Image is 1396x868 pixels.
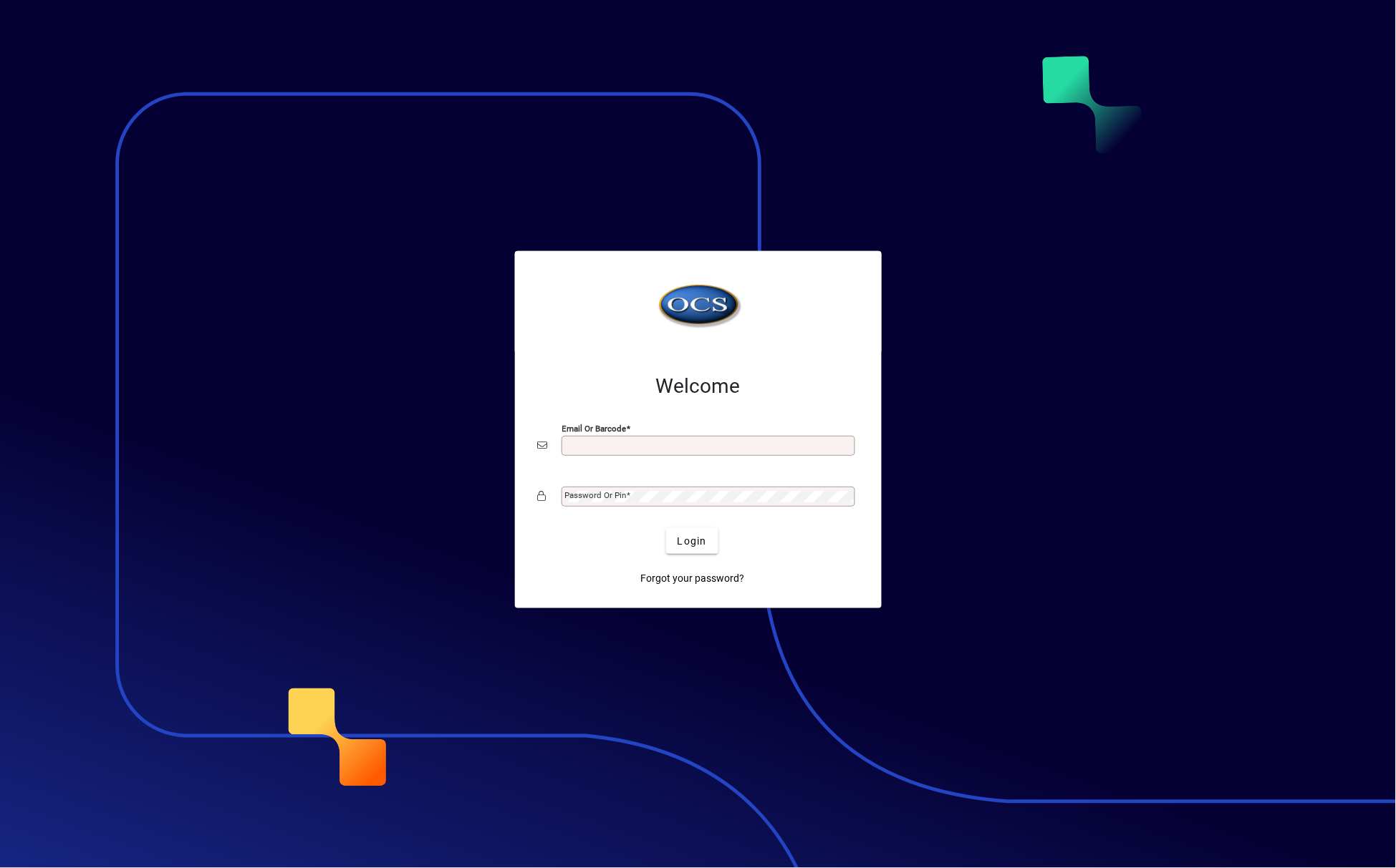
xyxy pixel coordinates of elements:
[538,374,859,399] h2: Welcome
[678,534,707,549] span: Login
[666,528,718,554] button: Login
[562,424,627,434] mat-label: Email or Barcode
[565,490,627,500] mat-label: Password or Pin
[635,565,750,591] a: Forgot your password?
[640,571,744,586] span: Forgot your password?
